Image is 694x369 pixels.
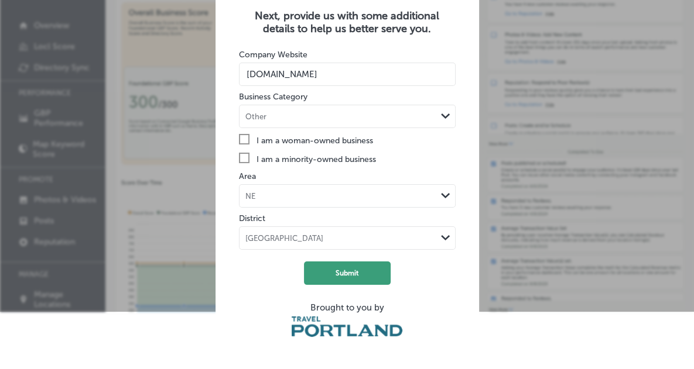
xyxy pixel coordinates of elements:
[239,50,307,60] label: Company Website
[245,192,255,201] div: NE
[239,134,456,147] label: I am a woman-owned business
[239,213,265,223] label: District
[292,316,402,337] img: Travel Portland
[239,9,456,35] h2: Next, provide us with some additional details to help us better serve you.
[239,302,456,313] div: Brought to you by
[239,153,456,165] label: I am a minority-owned business
[245,112,266,121] div: Other
[304,261,391,285] button: Submit
[245,234,323,243] div: [GEOGRAPHIC_DATA]
[239,92,307,102] label: Business Category
[239,171,256,181] label: Area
